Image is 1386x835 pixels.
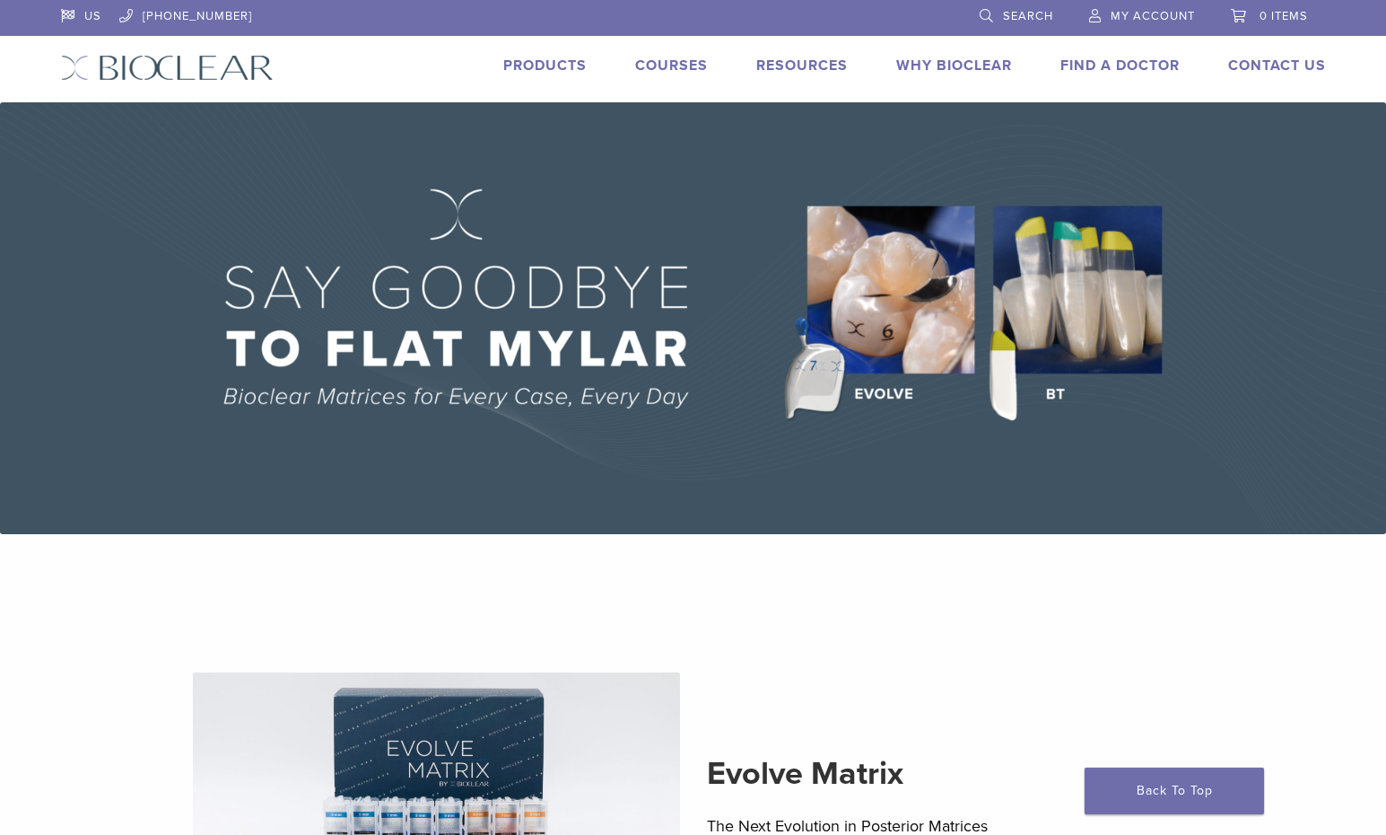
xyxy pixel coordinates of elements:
h2: Evolve Matrix [707,752,1194,795]
a: Why Bioclear [896,57,1012,75]
span: 0 items [1260,9,1308,23]
span: My Account [1111,9,1195,23]
a: Back To Top [1085,768,1264,814]
a: Courses [635,57,708,75]
a: Contact Us [1228,57,1326,75]
img: Bioclear [61,55,274,81]
a: Find A Doctor [1060,57,1180,75]
a: Resources [756,57,848,75]
span: Search [1003,9,1053,23]
a: Products [503,57,587,75]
